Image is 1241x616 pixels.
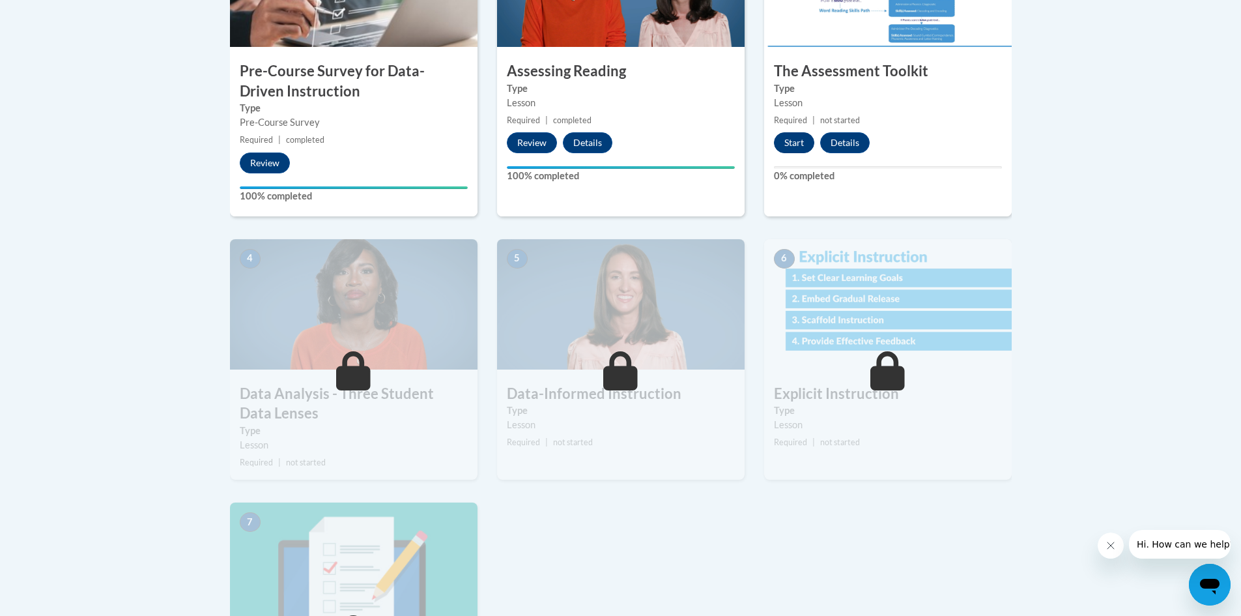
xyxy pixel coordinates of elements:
[507,166,735,169] div: Your progress
[240,135,273,145] span: Required
[240,101,468,115] label: Type
[774,169,1002,183] label: 0% completed
[507,437,540,447] span: Required
[764,61,1012,81] h3: The Assessment Toolkit
[774,437,807,447] span: Required
[507,96,735,110] div: Lesson
[820,132,870,153] button: Details
[230,384,478,424] h3: Data Analysis - Three Student Data Lenses
[278,135,281,145] span: |
[545,115,548,125] span: |
[240,458,273,467] span: Required
[240,424,468,438] label: Type
[230,61,478,102] h3: Pre-Course Survey for Data-Driven Instruction
[507,249,528,269] span: 5
[774,132,814,153] button: Start
[563,132,612,153] button: Details
[497,384,745,404] h3: Data-Informed Instruction
[286,135,324,145] span: completed
[774,418,1002,432] div: Lesson
[764,239,1012,370] img: Course Image
[774,96,1002,110] div: Lesson
[240,115,468,130] div: Pre-Course Survey
[1129,530,1231,559] iframe: Message from company
[497,61,745,81] h3: Assessing Reading
[820,115,860,125] span: not started
[774,249,795,269] span: 6
[278,458,281,467] span: |
[240,249,261,269] span: 4
[1098,533,1124,559] iframe: Close message
[507,169,735,183] label: 100% completed
[240,512,261,532] span: 7
[240,189,468,203] label: 100% completed
[497,239,745,370] img: Course Image
[507,115,540,125] span: Required
[820,437,860,447] span: not started
[764,384,1012,404] h3: Explicit Instruction
[812,115,815,125] span: |
[507,132,557,153] button: Review
[507,418,735,432] div: Lesson
[240,438,468,452] div: Lesson
[774,81,1002,96] label: Type
[8,9,106,20] span: Hi. How can we help?
[240,186,468,189] div: Your progress
[553,115,592,125] span: completed
[545,437,548,447] span: |
[286,458,326,467] span: not started
[1189,564,1231,606] iframe: Button to launch messaging window
[553,437,593,447] span: not started
[240,153,290,173] button: Review
[507,81,735,96] label: Type
[774,403,1002,418] label: Type
[812,437,815,447] span: |
[774,115,807,125] span: Required
[230,239,478,370] img: Course Image
[507,403,735,418] label: Type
